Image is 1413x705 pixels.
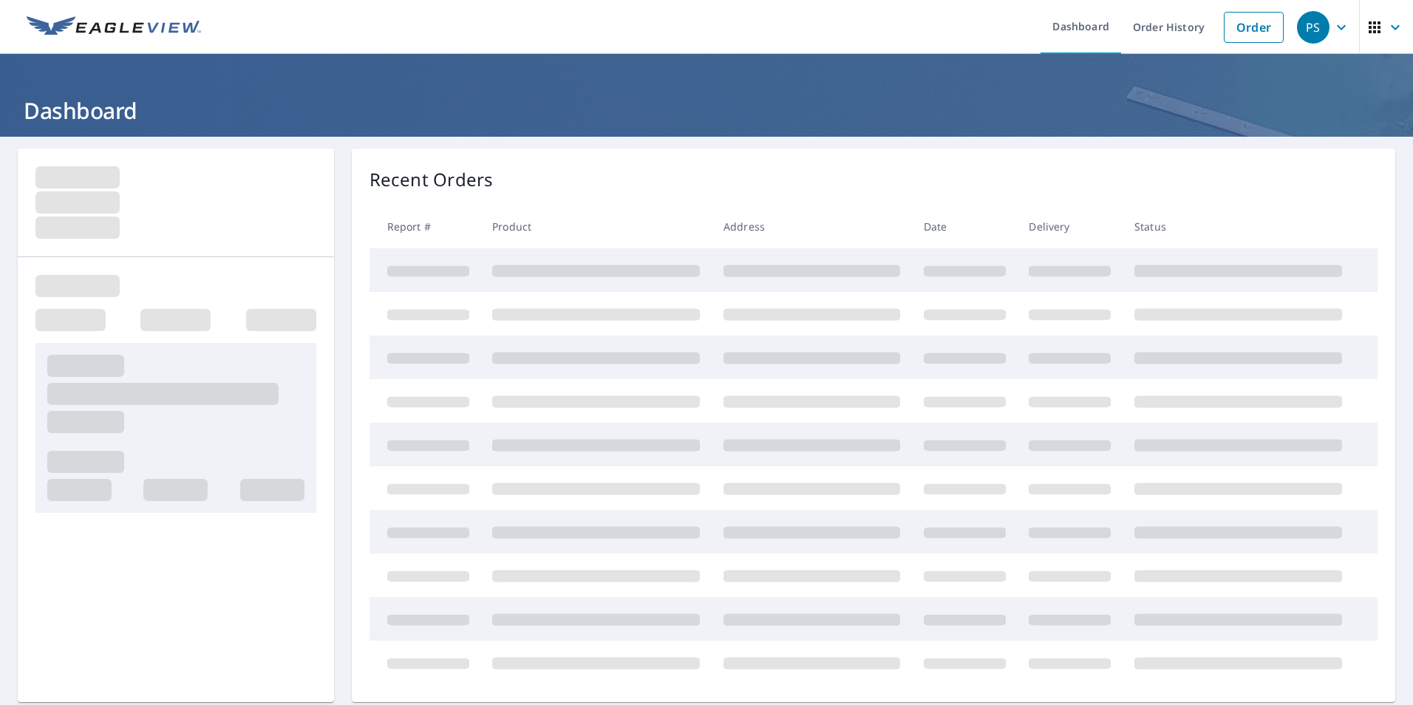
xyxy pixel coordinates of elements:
th: Date [912,205,1018,248]
th: Product [480,205,712,248]
th: Status [1123,205,1354,248]
th: Address [712,205,912,248]
a: Order [1224,12,1284,43]
h1: Dashboard [18,95,1395,126]
img: EV Logo [27,16,201,38]
th: Delivery [1017,205,1123,248]
div: PS [1297,11,1329,44]
p: Recent Orders [370,166,494,193]
th: Report # [370,205,481,248]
